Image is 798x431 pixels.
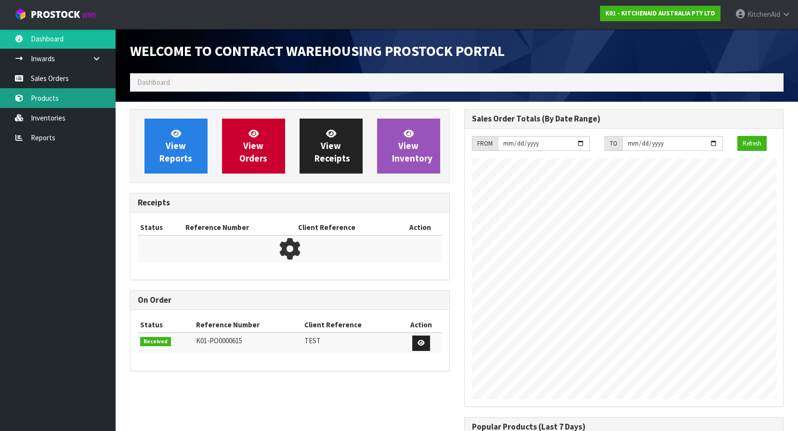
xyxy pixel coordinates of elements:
[144,119,208,174] a: ViewReports
[31,8,80,21] span: ProStock
[138,220,183,235] th: Status
[747,10,780,19] span: KitchenAid
[302,317,400,333] th: Client Reference
[138,317,194,333] th: Status
[137,78,170,87] span: Dashboard
[737,136,767,151] button: Refresh
[194,333,301,353] td: K01-PO0000615
[296,220,398,235] th: Client Reference
[604,136,622,151] div: TO
[14,8,26,20] img: cube-alt.png
[392,128,432,164] span: View Inventory
[472,114,776,123] h3: Sales Order Totals (By Date Range)
[130,42,505,60] span: Welcome to Contract Warehousing ProStock Portal
[314,128,350,164] span: View Receipts
[159,128,192,164] span: View Reports
[239,128,267,164] span: View Orders
[302,333,400,353] td: TEST
[300,119,363,174] a: ViewReceipts
[138,198,442,207] h3: Receipts
[140,337,171,347] span: Received
[472,136,497,151] div: FROM
[194,317,301,333] th: Reference Number
[138,296,442,305] h3: On Order
[222,119,285,174] a: ViewOrders
[398,220,442,235] th: Action
[605,9,715,17] strong: K01 - KITCHENAID AUSTRALIA PTY LTD
[400,317,442,333] th: Action
[82,11,97,20] small: WMS
[183,220,296,235] th: Reference Number
[377,119,440,174] a: ViewInventory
